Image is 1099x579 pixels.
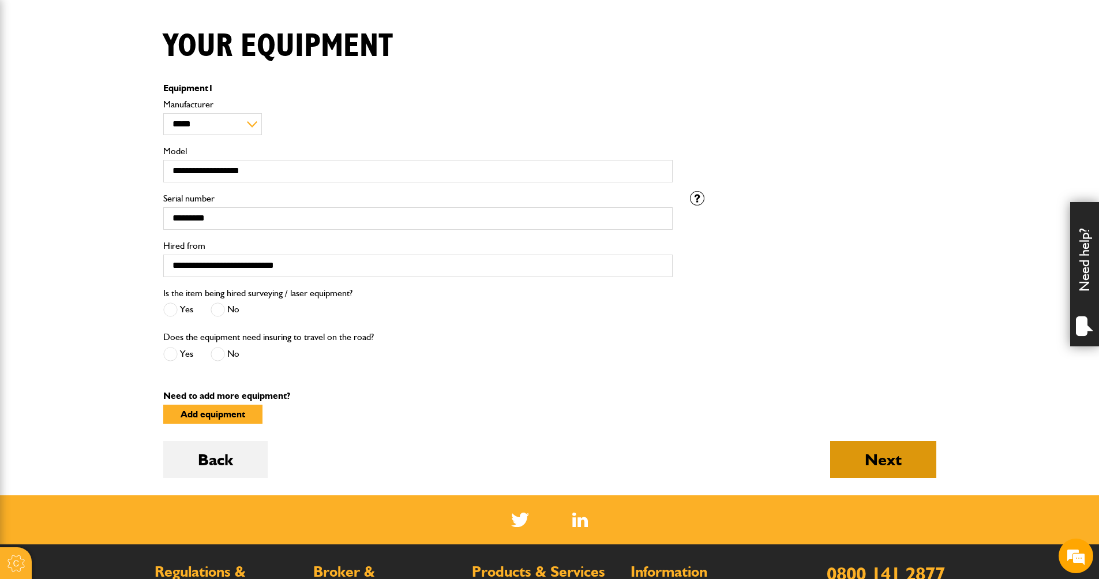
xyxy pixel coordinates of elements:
[163,391,936,401] p: Need to add more equipment?
[15,175,211,200] input: Enter your phone number
[163,405,262,424] button: Add equipment
[163,100,673,109] label: Manufacturer
[163,289,352,298] label: Is the item being hired surveying / laser equipment?
[511,513,529,527] img: Twitter
[163,27,393,66] h1: Your equipment
[189,6,217,33] div: Minimize live chat window
[163,147,673,156] label: Model
[163,441,268,478] button: Back
[163,333,374,342] label: Does the equipment need insuring to travel on the road?
[15,107,211,132] input: Enter your last name
[163,347,193,361] label: Yes
[830,441,936,478] button: Next
[20,64,48,80] img: d_20077148190_company_1631870298795_20077148190
[157,356,209,371] em: Start Chat
[163,194,673,203] label: Serial number
[163,302,193,317] label: Yes
[208,83,213,94] span: 1
[1070,202,1099,346] div: Need help?
[572,513,588,527] a: LinkedIn
[15,209,211,346] textarea: Type your message and hit 'Enter'
[163,241,673,251] label: Hired from
[572,513,588,527] img: Linked In
[211,347,239,361] label: No
[60,65,194,80] div: Chat with us now
[15,141,211,166] input: Enter your email address
[211,302,239,317] label: No
[163,84,673,93] p: Equipment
